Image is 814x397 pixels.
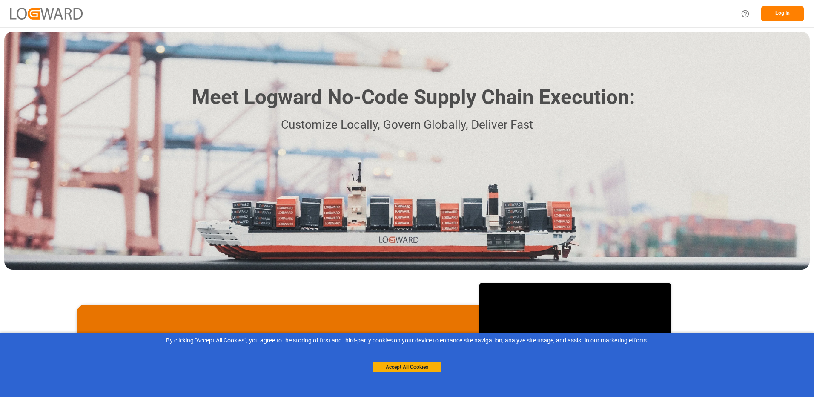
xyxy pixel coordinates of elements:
p: Start with a brief introductory video! If you still need some orientation email us at , or schedu... [98,331,458,357]
button: Log In [761,6,804,21]
div: By clicking "Accept All Cookies”, you agree to the storing of first and third-party cookies on yo... [6,336,808,345]
h1: Meet Logward No-Code Supply Chain Execution: [192,82,635,112]
button: Help Center [736,4,755,23]
button: Accept All Cookies [373,362,441,372]
p: Customize Locally, Govern Globally, Deliver Fast [179,115,635,135]
img: Logward_new_orange.png [10,8,83,19]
